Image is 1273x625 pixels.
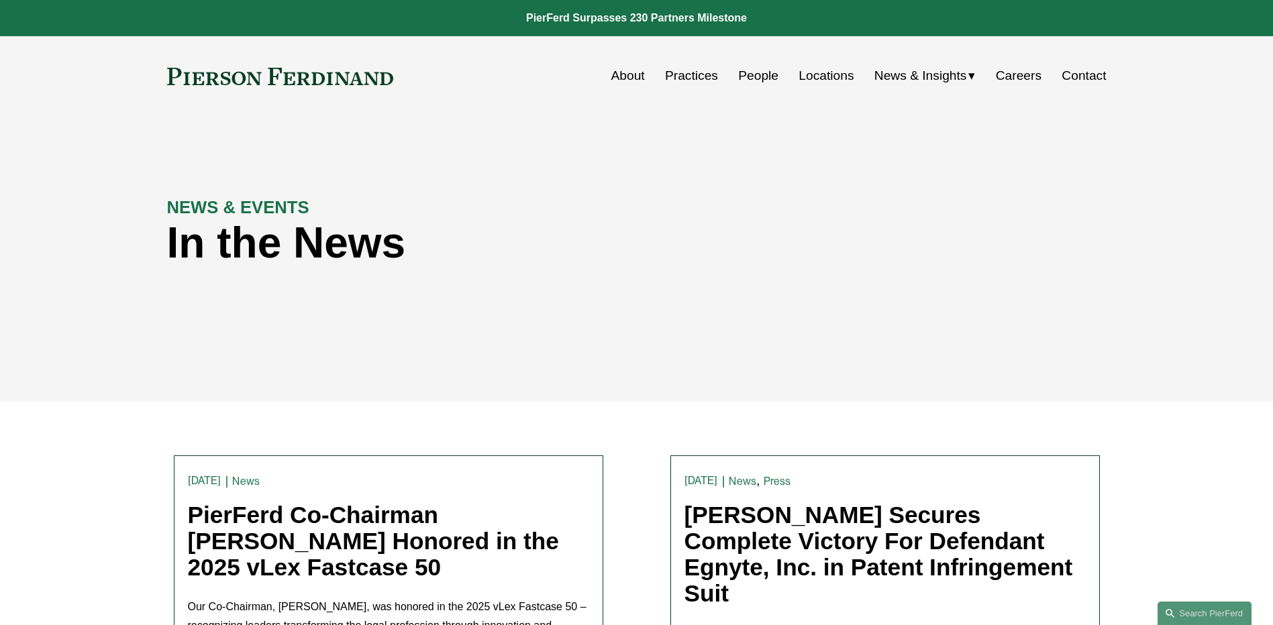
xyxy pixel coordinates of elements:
[684,502,1073,606] a: [PERSON_NAME] Secures Complete Victory For Defendant Egnyte, Inc. in Patent Infringement Suit
[188,502,559,579] a: PierFerd Co-Chairman [PERSON_NAME] Honored in the 2025 vLex Fastcase 50
[665,63,718,89] a: Practices
[738,63,778,89] a: People
[167,219,872,268] h1: In the News
[167,198,309,217] strong: NEWS & EVENTS
[1062,63,1106,89] a: Contact
[684,475,718,486] time: [DATE]
[874,64,967,88] span: News & Insights
[764,475,791,488] a: Press
[996,63,1041,89] a: Careers
[729,475,756,488] a: News
[1158,602,1252,625] a: Search this site
[232,475,260,488] a: News
[874,63,976,89] a: folder dropdown
[756,473,760,488] span: ,
[799,63,854,89] a: Locations
[188,475,221,486] time: [DATE]
[611,63,645,89] a: About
